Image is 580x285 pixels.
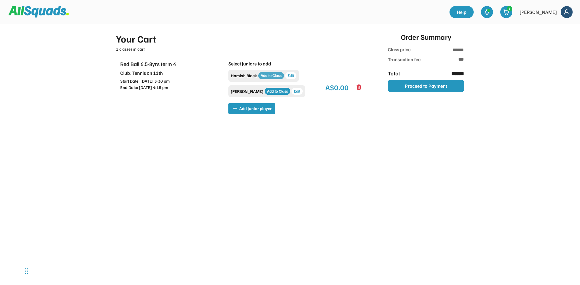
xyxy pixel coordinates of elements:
[120,60,226,68] div: Red Ball 6.5-8yrs term 4
[484,9,490,15] img: bell-03%20%281%29.svg
[231,72,257,79] div: Hamish Black
[388,69,421,78] div: Total
[449,6,474,18] a: Help
[8,6,69,17] img: Squad%20Logo.svg
[116,46,366,52] div: 1 classes in cart
[239,106,272,111] span: Add junior player
[388,56,421,63] div: Transaction fee
[388,80,464,92] button: Proceed to Payment
[228,60,271,67] div: Select juniors to add
[325,82,349,93] div: A$0.00
[292,88,303,95] button: Edit
[120,69,226,77] div: Club: Tennis on 11th
[401,31,451,42] div: Order Summary
[561,6,573,18] img: Frame%2018.svg
[520,8,557,16] div: [PERSON_NAME]
[265,88,290,95] button: Add to Class
[388,46,421,54] div: Class price
[507,6,512,11] div: 1
[116,31,366,46] div: Your Cart
[231,88,263,94] div: [PERSON_NAME]
[285,72,296,79] button: Edit
[503,9,509,15] img: shopping-cart-01%20%281%29.svg
[120,78,226,90] div: Start Date: [DATE] 3:30 pm End Date: [DATE] 4:15 pm
[258,72,284,79] button: Add to Class
[228,103,275,114] button: Add junior player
